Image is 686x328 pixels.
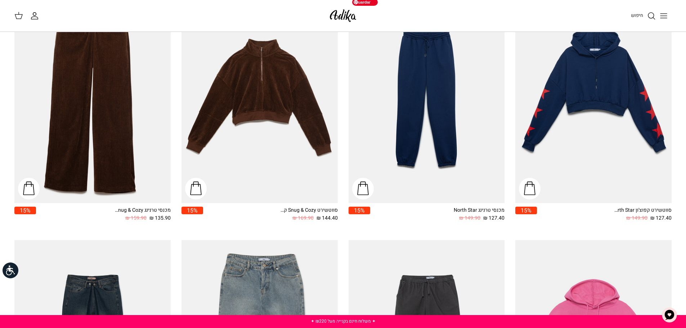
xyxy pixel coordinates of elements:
span: 135.90 ₪ [149,214,171,222]
a: 15% [181,207,203,222]
span: 15% [349,207,370,214]
a: חיפוש [631,12,656,20]
span: 159.90 ₪ [125,214,147,222]
a: מכנסי טרנינג Snug & Cozy גזרה משוחררת 135.90 ₪ 159.90 ₪ [36,207,171,222]
a: 15% [14,207,36,222]
div: סווטשירט קפוצ'ון North Star אוברסייז [614,207,672,214]
button: Toggle menu [656,8,672,24]
a: סווטשירט קפוצ'ון North Star אוברסייז 127.40 ₪ 149.90 ₪ [537,207,672,222]
a: החשבון שלי [30,12,42,20]
div: סווטשירט Snug & Cozy קרופ [280,207,338,214]
span: 15% [181,207,203,214]
span: 127.40 ₪ [483,214,505,222]
span: 149.90 ₪ [459,214,480,222]
span: 15% [515,207,537,214]
a: 15% [515,207,537,222]
a: ✦ משלוח חינם בקנייה מעל ₪220 ✦ [311,318,376,324]
img: Adika IL [328,7,358,24]
span: 15% [14,207,36,214]
a: סווטשירט Snug & Cozy קרופ 144.40 ₪ 169.90 ₪ [203,207,338,222]
div: מכנסי טרנינג North Star [447,207,505,214]
span: 127.40 ₪ [650,214,672,222]
span: 144.40 ₪ [317,214,338,222]
button: צ'אט [659,304,680,326]
a: מכנסי טרנינג North Star 127.40 ₪ 149.90 ₪ [370,207,505,222]
span: 149.90 ₪ [626,214,647,222]
span: חיפוש [631,12,643,19]
span: 169.90 ₪ [292,214,314,222]
div: מכנסי טרנינג Snug & Cozy גזרה משוחררת [113,207,171,214]
a: 15% [349,207,370,222]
